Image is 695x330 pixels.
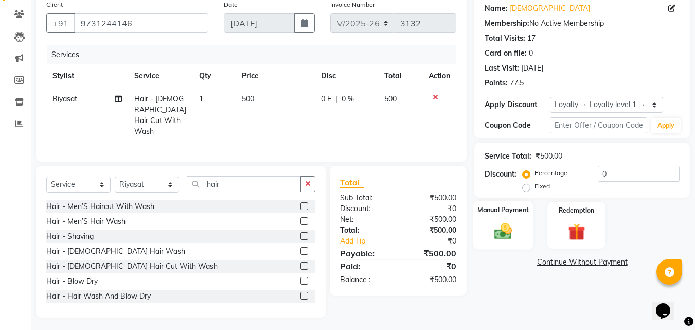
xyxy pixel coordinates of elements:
[485,120,549,131] div: Coupon Code
[398,225,464,236] div: ₹500.00
[46,246,185,257] div: Hair - [DEMOGRAPHIC_DATA] Hair Wash
[489,221,518,241] img: _cash.svg
[332,225,398,236] div: Total:
[332,247,398,259] div: Payable:
[46,201,154,212] div: Hair - Men’S Haircut With Wash
[332,236,409,247] a: Add Tip
[398,203,464,214] div: ₹0
[335,94,337,105] span: |
[46,291,151,302] div: Hair - Hair Wash And Blow Dry
[476,257,688,268] a: Continue Without Payment
[398,260,464,272] div: ₹0
[422,64,456,88] th: Action
[315,64,378,88] th: Disc
[536,151,562,162] div: ₹500.00
[563,221,591,242] img: _gift.svg
[510,3,590,14] a: [DEMOGRAPHIC_DATA]
[46,261,218,272] div: Hair - [DEMOGRAPHIC_DATA] Hair Cut With Wash
[332,193,398,203] div: Sub Total:
[199,94,203,103] span: 1
[534,182,550,191] label: Fixed
[46,13,75,33] button: +91
[242,94,254,103] span: 500
[46,276,98,287] div: Hair - Blow Dry
[652,289,685,320] iframe: chat widget
[534,168,567,178] label: Percentage
[46,216,126,227] div: Hair - Men’S Hair Wash
[332,274,398,285] div: Balance :
[477,205,529,215] label: Manual Payment
[47,45,464,64] div: Services
[409,236,465,247] div: ₹0
[527,33,536,44] div: 17
[651,118,681,133] button: Apply
[52,94,77,103] span: Riyasat
[332,214,398,225] div: Net:
[510,78,524,89] div: 77.5
[485,169,516,180] div: Discount:
[340,177,364,188] span: Total
[485,99,549,110] div: Apply Discount
[485,33,525,44] div: Total Visits:
[485,18,529,29] div: Membership:
[378,64,423,88] th: Total
[398,247,464,259] div: ₹500.00
[559,206,594,215] label: Redemption
[128,64,192,88] th: Service
[384,94,397,103] span: 500
[485,18,680,29] div: No Active Membership
[332,203,398,214] div: Discount:
[550,117,647,133] input: Enter Offer / Coupon Code
[398,214,464,225] div: ₹500.00
[193,64,236,88] th: Qty
[46,64,128,88] th: Stylist
[236,64,315,88] th: Price
[529,48,533,59] div: 0
[321,94,331,105] span: 0 F
[46,231,94,242] div: Hair - Shaving
[485,3,508,14] div: Name:
[342,94,354,105] span: 0 %
[485,48,527,59] div: Card on file:
[485,63,519,74] div: Last Visit:
[521,63,543,74] div: [DATE]
[398,274,464,285] div: ₹500.00
[485,151,531,162] div: Service Total:
[187,176,301,192] input: Search or Scan
[398,193,464,203] div: ₹500.00
[74,13,208,33] input: Search by Name/Mobile/Email/Code
[485,78,508,89] div: Points:
[332,260,398,272] div: Paid:
[134,94,186,136] span: Hair - [DEMOGRAPHIC_DATA] Hair Cut With Wash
